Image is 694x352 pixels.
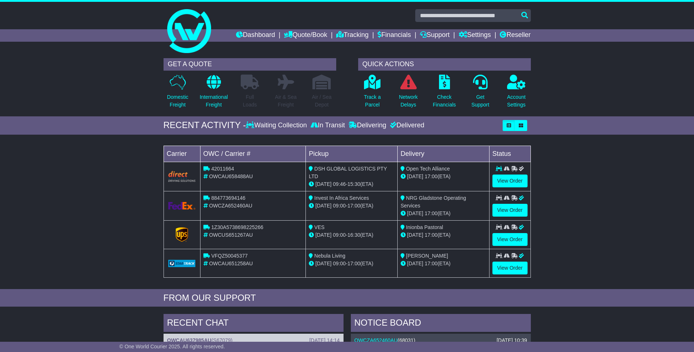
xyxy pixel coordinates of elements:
[358,58,531,71] div: QUICK ACTIONS
[211,224,263,230] span: 1Z30A5738698225266
[348,232,360,238] span: 16:30
[433,93,456,109] p: Check Financials
[164,314,344,334] div: RECENT CHAT
[406,166,450,172] span: Open Tech Alliance
[309,121,347,130] div: In Transit
[401,260,486,267] div: (ETA)
[315,203,331,209] span: [DATE]
[315,261,331,266] span: [DATE]
[284,29,327,42] a: Quote/Book
[167,337,211,343] a: OWCAU637985AU
[213,337,231,343] span: S67079
[333,203,346,209] span: 09:00
[364,74,381,113] a: Track aParcel
[489,146,530,162] td: Status
[471,74,489,113] a: GetSupport
[306,146,398,162] td: Pickup
[211,195,245,201] span: 884773694146
[401,173,486,180] div: (ETA)
[209,232,253,238] span: OWCUS651267AU
[164,58,336,71] div: GET A QUOTE
[492,175,528,187] a: View Order
[432,74,456,113] a: CheckFinancials
[333,261,346,266] span: 09:00
[347,121,388,130] div: Delivering
[211,166,234,172] span: 42011664
[492,233,528,246] a: View Order
[209,203,252,209] span: OWCZA652460AU
[401,210,486,217] div: (ETA)
[166,74,188,113] a: DomesticFreight
[199,74,228,113] a: InternationalFreight
[399,337,413,343] span: 68031
[364,93,381,109] p: Track a Parcel
[348,203,360,209] span: 17:00
[459,29,491,42] a: Settings
[354,337,527,344] div: ( )
[209,173,253,179] span: OWCAU658488AU
[401,231,486,239] div: (ETA)
[407,210,423,216] span: [DATE]
[309,202,394,210] div: - (ETA)
[168,171,196,182] img: Direct.png
[200,93,228,109] p: International Freight
[406,224,443,230] span: Inionba Pastoral
[496,337,527,344] div: [DATE] 10:39
[246,121,308,130] div: Waiting Collection
[200,146,306,162] td: OWC / Carrier #
[164,146,200,162] td: Carrier
[309,337,340,344] div: [DATE] 14:14
[315,181,331,187] span: [DATE]
[348,181,360,187] span: 15:30
[309,260,394,267] div: - (ETA)
[168,260,196,267] img: GetCarrierServiceLogo
[209,261,253,266] span: OWCAU651258AU
[388,121,424,130] div: Delivered
[275,93,297,109] p: Air & Sea Freight
[312,93,332,109] p: Air / Sea Depot
[425,173,438,179] span: 17:00
[314,253,345,259] span: Nebula Living
[471,93,489,109] p: Get Support
[500,29,530,42] a: Reseller
[399,93,417,109] p: Network Delays
[314,224,325,230] span: VES
[398,74,418,113] a: NetworkDelays
[333,181,346,187] span: 09:46
[309,231,394,239] div: - (ETA)
[507,74,526,113] a: AccountSettings
[492,204,528,217] a: View Order
[406,253,448,259] span: [PERSON_NAME]
[236,29,275,42] a: Dashboard
[315,232,331,238] span: [DATE]
[309,180,394,188] div: - (ETA)
[168,202,196,210] img: GetCarrierServiceLogo
[351,314,531,334] div: NOTICE BOARD
[119,344,225,349] span: © One World Courier 2025. All rights reserved.
[425,261,438,266] span: 17:00
[164,293,531,303] div: FROM OUR SUPPORT
[420,29,450,42] a: Support
[309,166,387,179] span: DSH GLOBAL LOGISTICS PTY LTD
[348,261,360,266] span: 17:00
[401,195,466,209] span: NRG Gladstone Operating Services
[336,29,368,42] a: Tracking
[314,195,369,201] span: Invest In Africa Services
[407,232,423,238] span: [DATE]
[407,261,423,266] span: [DATE]
[354,337,398,343] a: OWCZA652460AU
[397,146,489,162] td: Delivery
[378,29,411,42] a: Financials
[507,93,526,109] p: Account Settings
[425,232,438,238] span: 17:00
[407,173,423,179] span: [DATE]
[425,210,438,216] span: 17:00
[176,227,188,242] img: GetCarrierServiceLogo
[241,93,259,109] p: Full Loads
[333,232,346,238] span: 09:00
[167,337,340,344] div: ( )
[164,120,246,131] div: RECENT ACTIVITY -
[167,93,188,109] p: Domestic Freight
[211,253,248,259] span: VFQZ50045377
[492,262,528,274] a: View Order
